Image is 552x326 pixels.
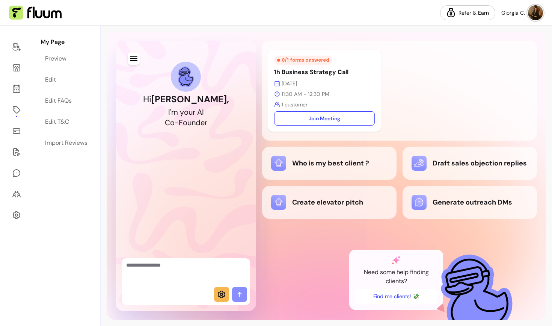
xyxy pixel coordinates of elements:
a: Edit T&C [41,113,92,131]
div: u [189,107,193,117]
img: Draft sales objection replies [412,156,427,171]
div: Preview [45,54,66,63]
a: Preview [41,50,92,68]
p: 1 customer [274,101,375,108]
a: Calendar [9,80,24,98]
div: Who is my best client ? [271,156,388,171]
div: Edit FAQs [45,96,72,105]
h1: Hi [143,93,229,105]
div: r [193,107,195,117]
div: r [205,117,207,128]
button: avatarGiorgia C. [501,5,543,20]
div: o [183,117,187,128]
div: Edit [45,75,56,84]
a: My Messages [9,164,24,182]
div: u [187,117,192,128]
p: My Page [41,38,92,47]
div: Create elevator pitch [271,195,388,210]
a: Forms [9,143,24,161]
div: I [202,107,204,117]
a: Offerings [9,101,24,119]
div: o [184,107,189,117]
h2: I'm your AI Co-Founder [149,107,223,128]
img: AI Co-Founder gradient star [392,256,401,265]
b: [PERSON_NAME] , [151,93,229,105]
div: Draft sales objection replies [412,156,528,171]
textarea: Ask me anything... [126,261,246,284]
button: Find me clients! 💸 [355,289,437,304]
img: AI Co-Founder avatar [178,67,194,86]
div: I [168,107,170,117]
div: o [170,117,175,128]
a: Clients [9,185,24,203]
a: Settings [9,206,24,224]
div: A [197,107,202,117]
img: Create elevator pitch [271,195,286,210]
a: Edit FAQs [41,92,92,110]
div: C [165,117,170,128]
img: avatar [528,5,543,20]
img: Generate outreach DMs [412,195,427,210]
div: n [192,117,196,128]
p: 11:30 AM - 12:30 PM [274,90,375,98]
div: - [175,117,179,128]
div: Edit T&C [45,117,69,126]
a: Import Reviews [41,134,92,152]
div: d [196,117,201,128]
p: [DATE] [274,80,375,87]
span: Giorgia C. [501,9,525,17]
div: Import Reviews [45,138,87,147]
div: Generate outreach DMs [412,195,528,210]
div: y [180,107,184,117]
a: My Page [9,59,24,77]
a: Home [9,38,24,56]
div: 0 / 1 forms answered [274,56,332,65]
a: Refer & Earn [440,5,495,20]
p: 1h Business Strategy Call [274,68,375,77]
a: Edit [41,71,92,89]
div: F [179,117,183,128]
div: ' [170,107,171,117]
div: e [201,117,205,128]
p: Need some help finding clients? [355,268,437,286]
a: Join Meeting [274,111,375,126]
img: Fluum Logo [9,6,62,20]
div: m [171,107,178,117]
a: Sales [9,122,24,140]
img: Who is my best client ? [271,156,286,171]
